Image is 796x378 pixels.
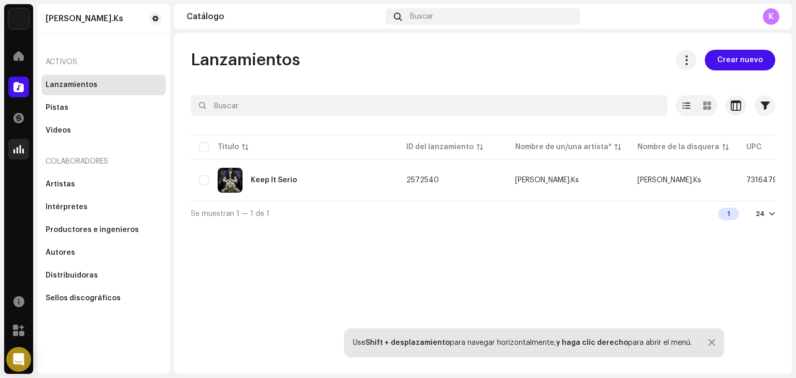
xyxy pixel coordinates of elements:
div: Distribuidoras [46,271,98,280]
div: Autores [46,249,75,257]
div: Keep It Serio [251,177,297,184]
span: 2572540 [406,177,439,184]
span: Velez.Ks [515,177,621,184]
re-m-nav-item: Artistas [41,174,166,195]
strong: y haga clic derecho [556,339,628,346]
div: ID del lanzamiento [406,142,474,152]
re-m-nav-item: Intérpretes [41,197,166,217]
strong: Shift + desplazamiento [365,339,450,346]
div: Open Intercom Messenger [6,347,31,372]
div: Videos [46,126,71,135]
div: K [763,8,779,25]
img: 731569b7-f9a5-49ce-927a-29f65510dbf5 [218,168,243,193]
re-m-nav-item: Pistas [41,97,166,118]
re-m-nav-item: Videos [41,120,166,141]
div: Nombre de la disquera [637,142,719,152]
span: Lanzamientos [191,50,300,70]
input: Buscar [191,95,667,116]
div: Velez.Ks [46,14,123,23]
div: Sellos discográficos [46,294,121,302]
div: Lanzamientos [46,81,97,89]
button: Crear nuevo [705,50,775,70]
re-m-nav-item: Distribuidoras [41,265,166,286]
re-m-nav-item: Autores [41,242,166,263]
re-m-nav-item: Sellos discográficos [41,288,166,309]
div: Nombre de un/una artista* [515,142,612,152]
div: Título [218,142,239,152]
span: Se muestran 1 — 1 de 1 [191,210,269,217]
div: Artistas [46,180,75,188]
div: Use para navegar horizontalmente, para abrir el menú. [353,339,692,347]
div: 24 [756,210,765,218]
re-m-nav-item: Productores e ingenieros [41,220,166,240]
div: Intérpretes [46,203,88,211]
div: 1 [718,208,739,220]
div: Productores e ingenieros [46,226,139,234]
div: [PERSON_NAME].Ks [515,177,579,184]
img: 48257be4-38e1-423f-bf03-81300282f8d9 [8,8,29,29]
re-a-nav-header: Activos [41,50,166,75]
span: Crear nuevo [717,50,763,70]
div: Catálogo [187,12,381,21]
span: Velez.Ks [637,177,701,184]
re-a-nav-header: Colaboradores [41,149,166,174]
span: Buscar [410,12,433,21]
div: Pistas [46,104,68,112]
re-m-nav-item: Lanzamientos [41,75,166,95]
